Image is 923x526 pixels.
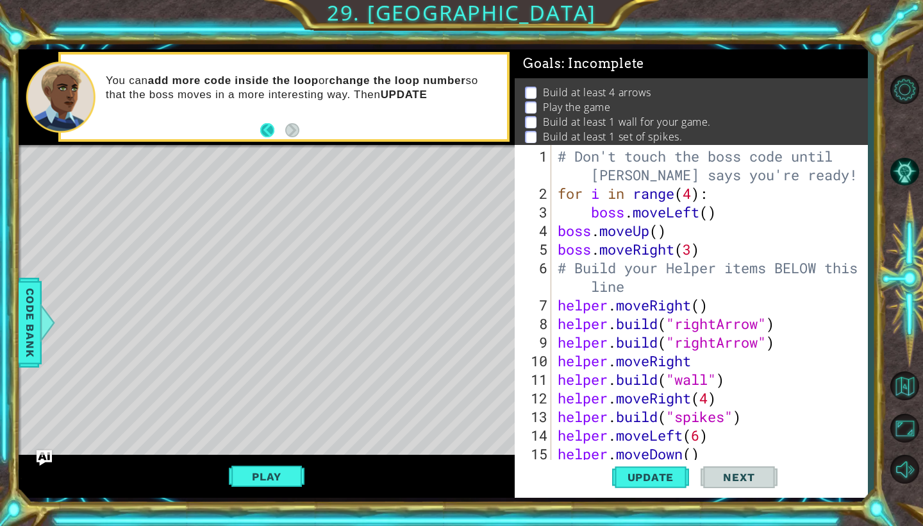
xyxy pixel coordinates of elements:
div: 1 [517,147,551,184]
span: : Incomplete [561,56,644,71]
p: Build at least 4 arrows [543,85,651,99]
img: Check mark for checkbox [525,144,538,155]
div: Level Map [19,145,611,523]
button: Next [701,460,777,495]
p: Play the game [543,100,610,114]
strong: UPDATE [381,89,428,101]
p: Build at least 1 set of spikes. [543,130,682,144]
span: Goals [523,56,644,72]
div: 14 [517,426,551,445]
button: Back to Map [886,367,923,404]
p: Add more movement inside the loop [543,144,722,158]
button: Ask AI [37,450,52,466]
button: Level Options [886,71,923,108]
div: 10 [517,352,551,370]
div: 13 [517,407,551,426]
div: 9 [517,333,551,352]
button: Update [612,460,689,495]
button: Back [260,123,285,137]
div: 2 [517,184,551,203]
div: 5 [517,240,551,259]
strong: change the loop number [329,74,465,87]
div: 6 [517,259,551,296]
p: You can or so that the boss moves in a more interesting way. Then [106,74,498,102]
span: Code Bank [20,284,40,362]
button: Maximize Browser [886,409,923,446]
button: Play [229,464,304,489]
button: AI Hint [886,153,923,190]
div: 11 [517,370,551,389]
div: 4 [517,221,551,240]
div: 12 [517,389,551,407]
div: 15 [517,445,551,463]
p: Build at least 1 wall for your game. [543,115,711,129]
div: 7 [517,296,551,314]
span: Next [710,471,767,484]
strong: add more code inside the loop [148,74,319,87]
span: Update [615,471,687,484]
div: 8 [517,314,551,333]
a: Back to Map [886,365,923,407]
button: Next [285,123,299,137]
button: Mute [886,450,923,488]
div: 3 [517,203,551,221]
